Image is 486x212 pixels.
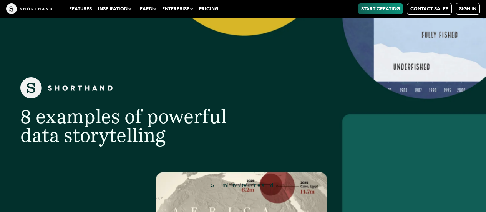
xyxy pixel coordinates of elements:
a: Sign in [456,3,480,15]
button: Learn [134,3,159,14]
button: Inspiration [95,3,134,14]
a: Features [66,3,95,14]
button: Enterprise [159,3,196,14]
span: 8 examples of powerful data storytelling [20,105,227,147]
a: Start Creating [358,3,403,14]
a: Pricing [196,3,221,14]
a: Contact Sales [407,3,452,15]
span: 5 minute read [211,182,275,188]
img: The Craft [6,3,52,14]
